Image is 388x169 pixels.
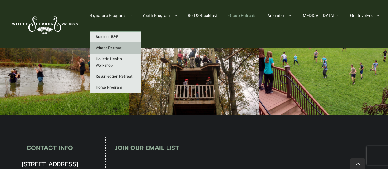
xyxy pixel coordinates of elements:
span: Group Retreats [228,13,257,17]
a: Holistic Health Workshop [90,54,141,71]
span: Youth Programs [142,13,172,17]
img: White Sulphur Springs Logo [9,10,79,38]
a: Horse Program [90,82,141,93]
span: Get Involved [350,13,374,17]
a: Winter Retreat [90,43,141,54]
h4: CONTACT INFO [9,144,90,151]
h4: JOIN OUR EMAIL LIST [114,144,379,151]
span: Holistic Health Workshop [96,57,122,67]
span: Summer R&R [96,35,119,39]
span: Bed & Breakfast [188,13,218,17]
span: Resurrection Retreat [96,74,133,79]
span: Horse Program [96,85,122,90]
a: Resurrection Retreat [90,71,141,82]
span: [MEDICAL_DATA] [302,13,334,17]
span: Amenities [267,13,286,17]
span: Winter Retreat [96,46,122,50]
span: Signature Programs [90,13,126,17]
a: Summer R&R [90,32,141,43]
